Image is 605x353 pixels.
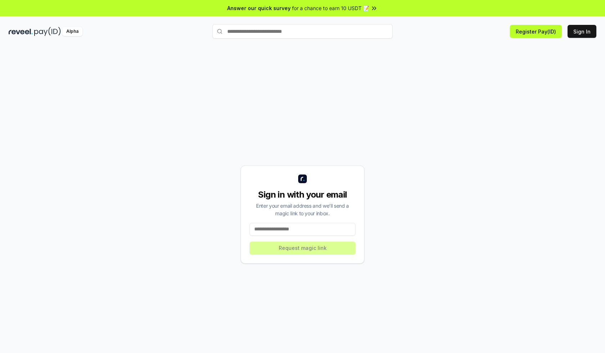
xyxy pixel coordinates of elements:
div: Enter your email address and we’ll send a magic link to your inbox. [250,202,355,217]
span: Answer our quick survey [227,4,291,12]
div: Alpha [62,27,82,36]
div: Sign in with your email [250,189,355,200]
span: for a chance to earn 10 USDT 📝 [292,4,369,12]
button: Register Pay(ID) [510,25,562,38]
img: reveel_dark [9,27,33,36]
img: pay_id [34,27,61,36]
img: logo_small [298,175,307,183]
button: Sign In [568,25,596,38]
